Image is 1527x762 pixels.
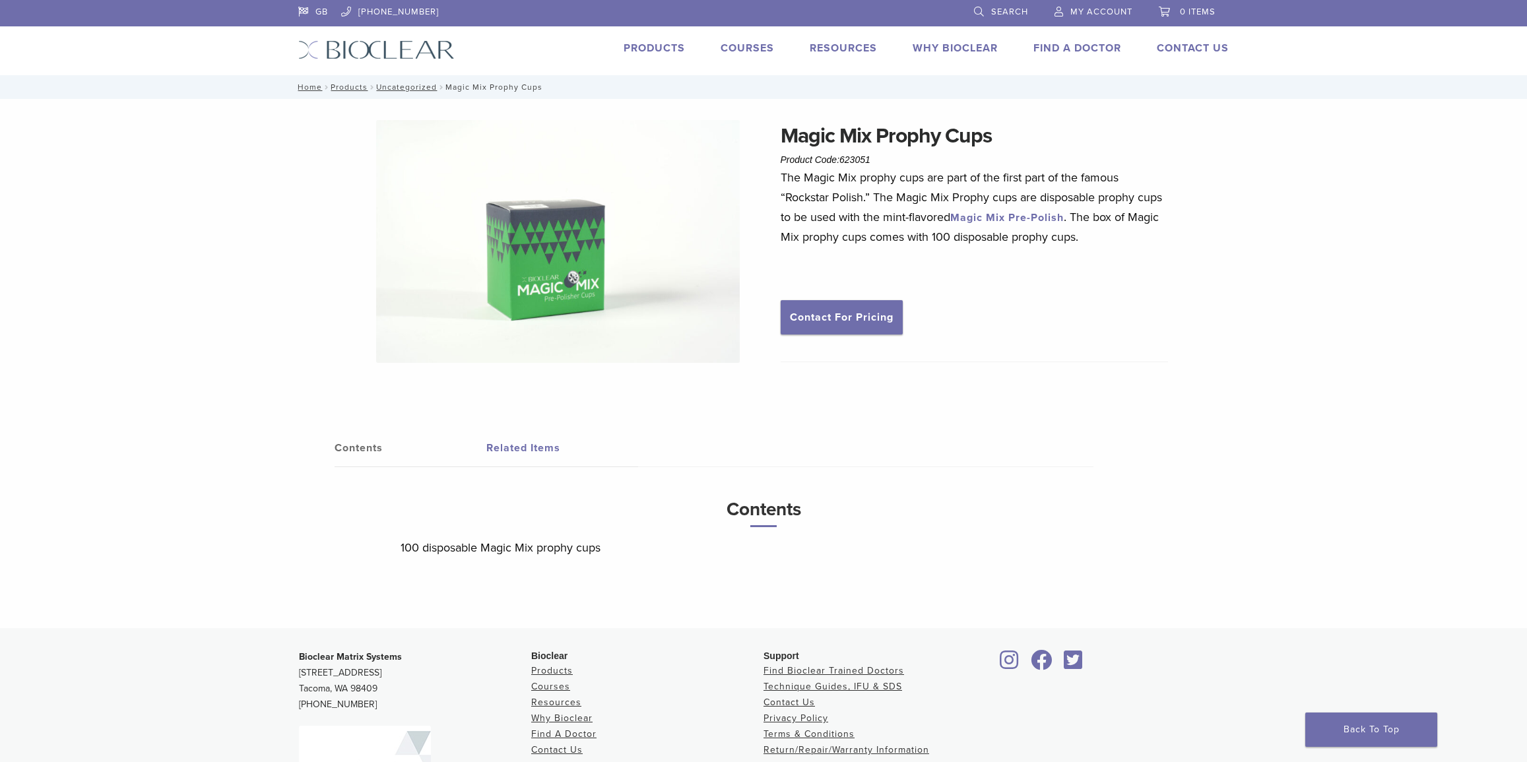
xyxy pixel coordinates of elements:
[810,42,877,55] a: Resources
[299,651,402,662] strong: Bioclear Matrix Systems
[1305,713,1437,747] a: Back To Top
[1180,7,1216,17] span: 0 items
[288,75,1239,99] nav: Magic Mix Prophy Cups
[531,651,568,661] span: Bioclear
[781,120,1169,152] h1: Magic Mix Prophy Cups
[763,697,815,708] a: Contact Us
[950,211,1064,224] a: Magic Mix Pre-Polish
[401,538,1126,557] p: 100 disposable Magic Mix prophy cups
[531,713,593,724] a: Why Bioclear
[335,429,486,466] a: Contents
[531,728,597,740] a: Find A Doctor
[913,42,998,55] a: Why Bioclear
[781,154,870,165] span: Product Code:
[1157,42,1229,55] a: Contact Us
[331,82,368,92] a: Products
[1033,42,1121,55] a: Find A Doctor
[839,154,870,165] span: 623051
[486,429,638,466] a: Related Items
[624,42,685,55] a: Products
[531,744,583,755] a: Contact Us
[376,82,437,92] a: Uncategorized
[322,84,331,90] span: /
[298,40,455,59] img: Bioclear
[763,744,929,755] a: Return/Repair/Warranty Information
[1059,658,1087,671] a: Bioclear
[781,300,903,334] a: Contact For Pricing
[763,651,799,661] span: Support
[721,42,774,55] a: Courses
[368,84,376,90] span: /
[763,681,902,692] a: Technique Guides, IFU & SDS
[1026,658,1056,671] a: Bioclear
[763,713,828,724] a: Privacy Policy
[294,82,322,92] a: Home
[763,728,855,740] a: Terms & Conditions
[763,665,904,676] a: Find Bioclear Trained Doctors
[299,649,531,713] p: [STREET_ADDRESS] Tacoma, WA 98409 [PHONE_NUMBER]
[376,120,740,363] img: Magic-Mix-Cups-1920x1281-1.jpg
[401,493,1126,527] h3: Contents
[1070,7,1132,17] span: My Account
[996,658,1023,671] a: Bioclear
[437,84,445,90] span: /
[531,697,581,708] a: Resources
[531,665,573,676] a: Products
[531,681,570,692] a: Courses
[991,7,1028,17] span: Search
[781,168,1169,247] p: The Magic Mix prophy cups are part of the first part of the famous “Rockstar Polish.” The Magic M...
